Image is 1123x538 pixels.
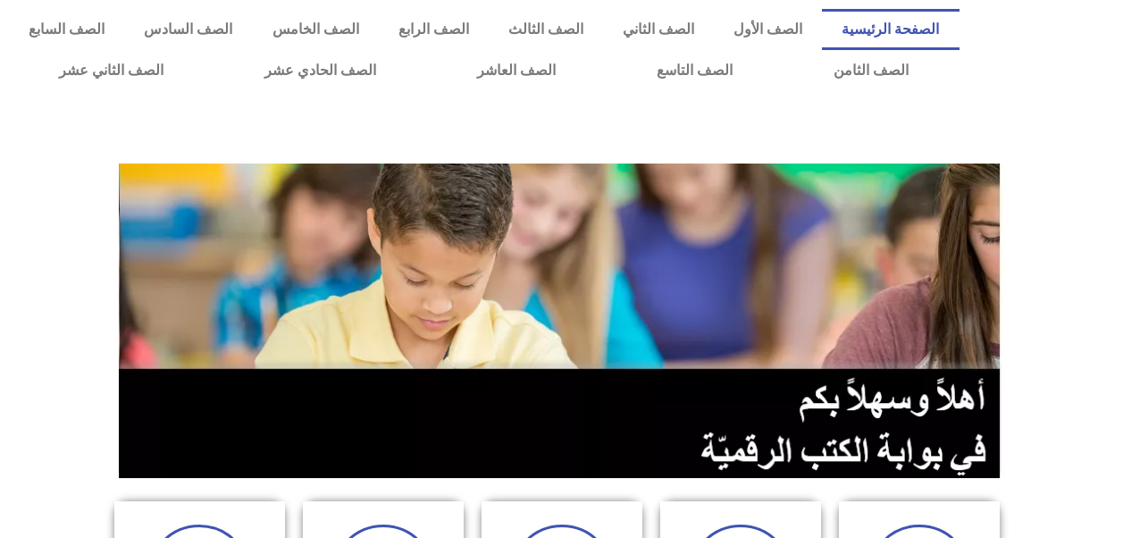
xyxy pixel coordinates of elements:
a: الصف الثاني عشر [9,50,214,91]
a: الصف الحادي عشر [214,50,427,91]
a: الصف الثالث [489,9,603,50]
a: الصف الأول [714,9,822,50]
a: الصف الخامس [252,9,378,50]
a: الصف السابع [9,9,124,50]
a: الصف التاسع [607,50,784,91]
a: الصفحة الرئيسية [822,9,959,50]
a: الصف العاشر [427,50,607,91]
a: الصف السادس [124,9,252,50]
a: الصف الثامن [784,50,960,91]
a: الصف الثاني [603,9,714,50]
a: الصف الرابع [379,9,489,50]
